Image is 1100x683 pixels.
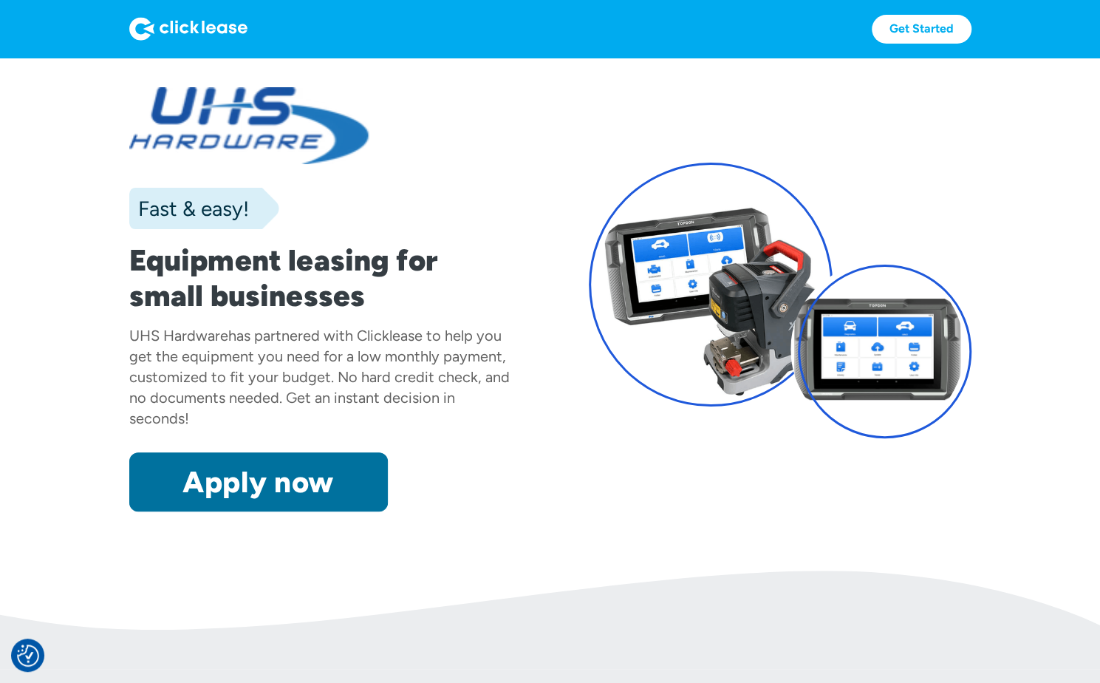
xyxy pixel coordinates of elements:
[129,194,249,223] div: Fast & easy!
[129,327,228,344] div: UHS Hardware
[129,327,510,427] div: has partnered with Clicklease to help you get the equipment you need for a low monthly payment, c...
[129,242,512,313] h1: Equipment leasing for small businesses
[129,17,247,41] img: Logo
[129,452,388,512] a: Apply now
[17,645,39,667] img: Revisit consent button
[872,15,971,44] a: Get Started
[17,645,39,667] button: Consent Preferences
